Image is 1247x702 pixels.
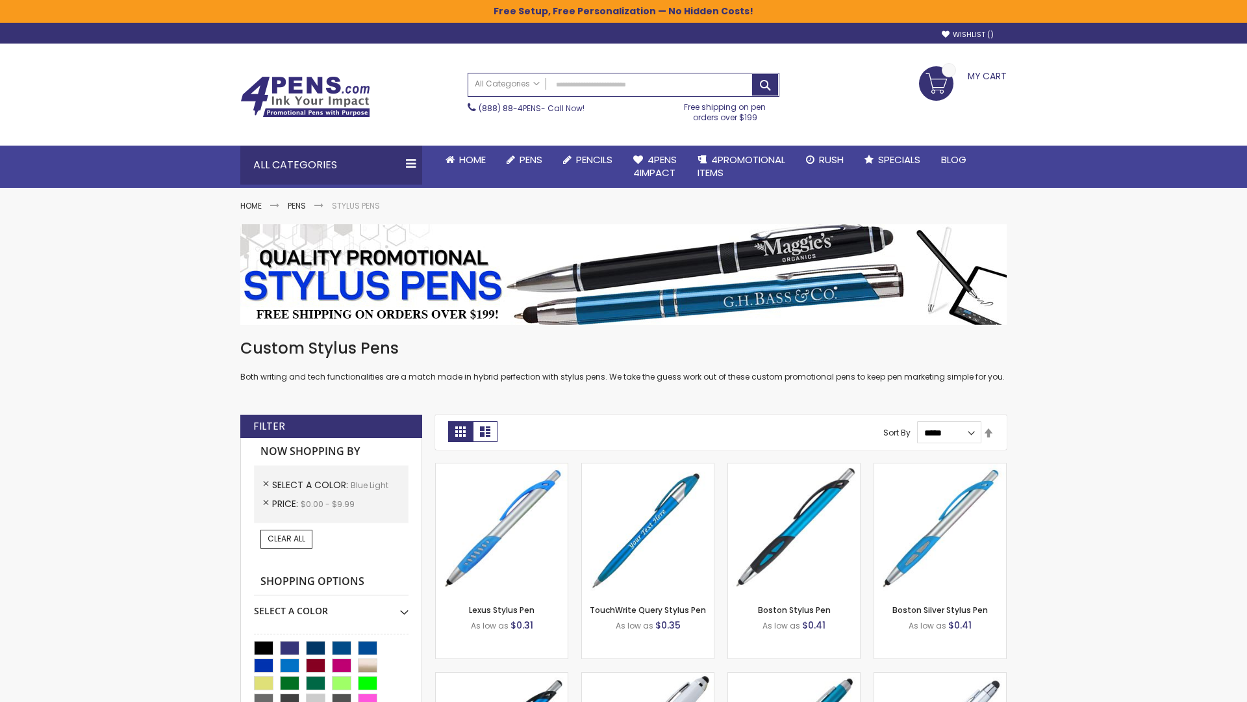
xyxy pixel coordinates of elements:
[582,463,714,595] img: TouchWrite Query Stylus Pen-Blue Light
[762,620,800,631] span: As low as
[698,153,785,179] span: 4PROMOTIONAL ITEMS
[510,619,533,632] span: $0.31
[459,153,486,166] span: Home
[878,153,920,166] span: Specials
[728,463,860,474] a: Boston Stylus Pen-Blue - Light
[254,438,409,465] strong: Now Shopping by
[941,153,966,166] span: Blog
[874,672,1006,683] a: Silver Cool Grip Stylus Pen-Blue - Light
[253,419,285,434] strong: Filter
[892,604,988,616] a: Boston Silver Stylus Pen
[582,672,714,683] a: Kimberly Logo Stylus Pens-LT-Blue
[479,103,541,114] a: (888) 88-4PENS
[671,97,780,123] div: Free shipping on pen orders over $199
[874,463,1006,595] img: Boston Silver Stylus Pen-Blue - Light
[301,499,355,510] span: $0.00 - $9.99
[240,146,422,185] div: All Categories
[874,463,1006,474] a: Boston Silver Stylus Pen-Blue - Light
[469,604,535,616] a: Lexus Stylus Pen
[479,103,585,114] span: - Call Now!
[883,427,911,438] label: Sort By
[475,79,540,89] span: All Categories
[909,620,946,631] span: As low as
[687,146,796,188] a: 4PROMOTIONALITEMS
[288,200,306,211] a: Pens
[260,530,312,548] a: Clear All
[520,153,542,166] span: Pens
[351,480,388,491] span: Blue Light
[496,146,553,174] a: Pens
[240,200,262,211] a: Home
[240,338,1007,359] h1: Custom Stylus Pens
[553,146,623,174] a: Pencils
[942,30,994,40] a: Wishlist
[931,146,977,174] a: Blog
[796,146,854,174] a: Rush
[254,595,409,617] div: Select A Color
[582,463,714,474] a: TouchWrite Query Stylus Pen-Blue Light
[576,153,612,166] span: Pencils
[240,338,1007,383] div: Both writing and tech functionalities are a match made in hybrid perfection with stylus pens. We ...
[633,153,677,179] span: 4Pens 4impact
[655,619,681,632] span: $0.35
[254,568,409,596] strong: Shopping Options
[802,619,825,632] span: $0.41
[272,497,301,510] span: Price
[728,463,860,595] img: Boston Stylus Pen-Blue - Light
[268,533,305,544] span: Clear All
[758,604,831,616] a: Boston Stylus Pen
[948,619,972,632] span: $0.41
[448,421,473,442] strong: Grid
[332,200,380,211] strong: Stylus Pens
[728,672,860,683] a: Lory Metallic Stylus Pen-Blue - Light
[240,76,370,118] img: 4Pens Custom Pens and Promotional Products
[616,620,653,631] span: As low as
[854,146,931,174] a: Specials
[819,153,844,166] span: Rush
[272,478,351,491] span: Select A Color
[623,146,687,188] a: 4Pens4impact
[240,224,1007,325] img: Stylus Pens
[468,73,546,95] a: All Categories
[435,146,496,174] a: Home
[436,672,568,683] a: Lexus Metallic Stylus Pen-Blue - Light
[590,604,706,616] a: TouchWrite Query Stylus Pen
[436,463,568,474] a: Lexus Stylus Pen-Blue - Light
[436,463,568,595] img: Lexus Stylus Pen-Blue - Light
[471,620,509,631] span: As low as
